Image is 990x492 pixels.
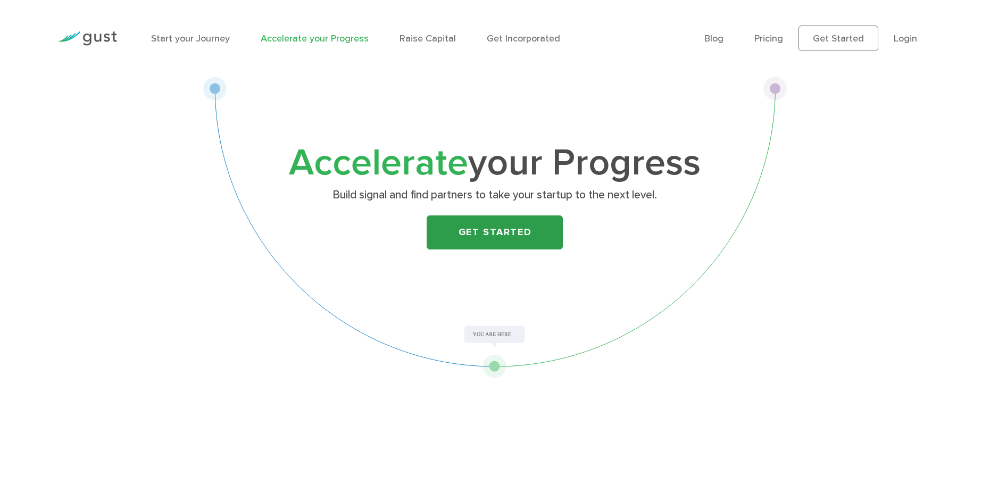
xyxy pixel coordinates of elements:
[427,215,563,249] a: Get Started
[798,26,878,51] a: Get Started
[754,33,783,44] a: Pricing
[704,33,723,44] a: Blog
[400,33,456,44] a: Raise Capital
[261,33,369,44] a: Accelerate your Progress
[151,33,230,44] a: Start your Journey
[289,140,468,185] span: Accelerate
[894,33,917,44] a: Login
[289,188,701,203] p: Build signal and find partners to take your startup to the next level.
[57,31,117,46] img: Gust Logo
[487,33,560,44] a: Get Incorporated
[285,146,705,180] h1: your Progress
